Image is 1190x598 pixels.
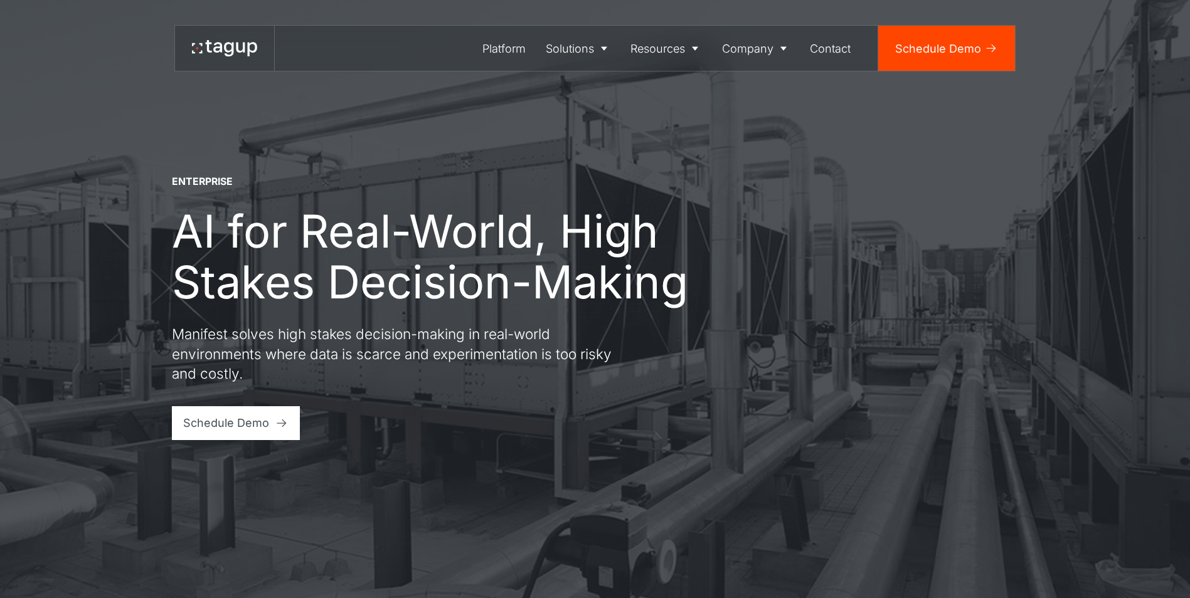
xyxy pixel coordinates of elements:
[172,406,300,440] a: Schedule Demo
[482,40,526,57] div: Platform
[878,26,1015,71] a: Schedule Demo
[810,40,851,57] div: Contact
[800,26,861,71] a: Contact
[722,40,773,57] div: Company
[712,26,800,71] a: Company
[172,324,624,384] p: Manifest solves high stakes decision-making in real-world environments where data is scarce and e...
[172,175,233,189] div: ENTERPRISE
[172,206,699,307] h1: AI for Real-World, High Stakes Decision-Making
[895,40,981,57] div: Schedule Demo
[536,26,621,71] a: Solutions
[183,414,269,431] div: Schedule Demo
[621,26,713,71] a: Resources
[473,26,536,71] a: Platform
[630,40,685,57] div: Resources
[546,40,594,57] div: Solutions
